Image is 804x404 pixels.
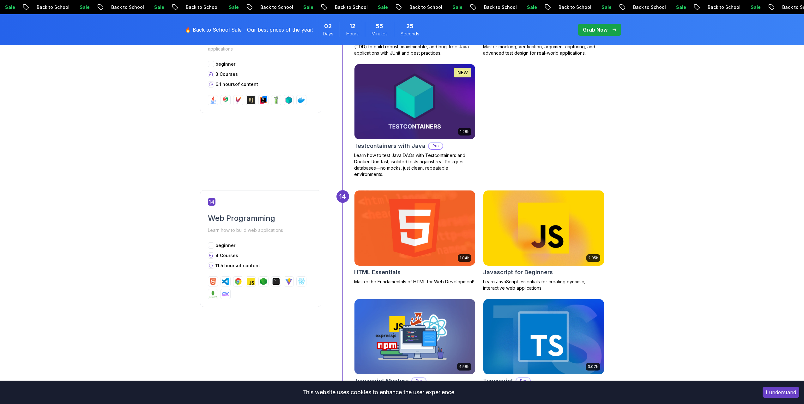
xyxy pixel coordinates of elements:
[483,299,604,400] a: Typescript card3.07hTypescriptProAdvanced JavaScript training for web development, client and ser...
[308,4,351,10] p: Back to School
[483,37,604,56] p: Learn unit testing in [GEOGRAPHIC_DATA] using Mockito. Master mocking, verification, argument cap...
[208,198,215,206] span: 14
[457,69,468,76] p: NEW
[483,268,553,277] h2: Javascript for Beginners
[354,152,475,178] p: Learn how to test Java DAOs with Testcontainers and Docker. Run fast, isolated tests against real...
[349,22,355,31] span: 12 Hours
[756,4,799,10] p: Back to School
[5,385,753,399] div: This website uses cookies to enhance the user experience.
[234,278,242,285] img: chrome logo
[215,61,235,67] p: beginner
[247,278,255,285] img: javascript logo
[354,299,475,374] img: Javascript Mastery card
[277,4,297,10] p: Sale
[222,290,229,298] img: exppressjs logo
[285,96,293,104] img: testcontainers logo
[607,4,650,10] p: Back to School
[354,64,475,178] a: Testcontainers with Java card1.28hNEWTestcontainers with JavaProLearn how to test Java DAOs with ...
[272,96,280,104] img: mockito logo
[426,4,446,10] p: Sale
[202,4,222,10] p: Sale
[575,4,595,10] p: Sale
[209,290,217,298] img: mongodb logo
[215,71,238,77] span: 3 Courses
[215,262,260,269] p: 11.5 hours of content
[10,4,53,10] p: Back to School
[215,81,258,87] p: 6.1 hours of content
[209,96,217,104] img: java logo
[323,31,333,37] span: Days
[500,4,521,10] p: Sale
[354,279,475,285] p: Master the Fundamentals of HTML for Web Development!
[298,96,305,104] img: docker logo
[346,31,359,37] span: Hours
[336,190,349,203] div: 14
[483,377,513,385] h2: Typescript
[483,190,604,291] a: Javascript for Beginners card2.05hJavascript for BeginnersLearn JavaScript essentials for creatin...
[159,4,202,10] p: Back to School
[483,279,604,291] p: Learn JavaScript essentials for creating dynamic, interactive web applications
[354,64,475,139] img: Testcontainers with Java card
[376,22,383,31] span: 55 Minutes
[260,96,267,104] img: intellij logo
[234,4,277,10] p: Back to School
[298,278,305,285] img: react logo
[128,4,148,10] p: Sale
[383,4,426,10] p: Back to School
[272,278,280,285] img: terminal logo
[429,143,443,149] p: Pro
[215,253,238,258] span: 4 Courses
[53,4,73,10] p: Sale
[354,268,401,277] h2: HTML Essentials
[483,299,604,374] img: Typescript card
[209,278,217,285] img: html logo
[459,364,469,369] p: 4.58h
[583,26,608,33] p: Grab Now
[208,213,313,223] h2: Web Programming
[354,299,475,400] a: Javascript Mastery card4.58hJavascript MasteryProAdvanced JavaScript training for web development...
[247,96,255,104] img: assertj logo
[222,278,229,285] img: vscode logo
[724,4,744,10] p: Sale
[460,129,469,134] p: 1.28h
[588,256,598,261] p: 2.05h
[351,4,372,10] p: Sale
[185,26,313,33] p: 🔥 Back to School Sale - Our best prices of the year!
[412,378,426,384] p: Pro
[354,142,426,150] h2: Testcontainers with Java
[324,22,332,31] span: 2 Days
[85,4,128,10] p: Back to School
[215,242,235,249] p: beginner
[354,377,409,385] h2: Javascript Mastery
[372,31,388,37] span: Minutes
[460,256,469,261] p: 1.84h
[516,378,530,384] p: Pro
[285,278,293,285] img: vite logo
[406,22,414,31] span: 25 Seconds
[401,31,419,37] span: Seconds
[260,278,267,285] img: nodejs logo
[457,4,500,10] p: Back to School
[650,4,670,10] p: Sale
[532,4,575,10] p: Back to School
[208,226,313,235] p: Learn how to build web applications
[681,4,724,10] p: Back to School
[222,96,229,104] img: junit logo
[354,190,475,266] img: HTML Essentials card
[354,190,475,285] a: HTML Essentials card1.84hHTML EssentialsMaster the Fundamentals of HTML for Web Development!
[588,364,598,369] p: 3.07h
[234,96,242,104] img: maven logo
[763,387,799,398] button: Accept cookies
[354,37,475,56] p: Master Java Unit Testing and Test-Driven Development (TDD) to build robust, maintainable, and bug...
[483,190,604,266] img: Javascript for Beginners card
